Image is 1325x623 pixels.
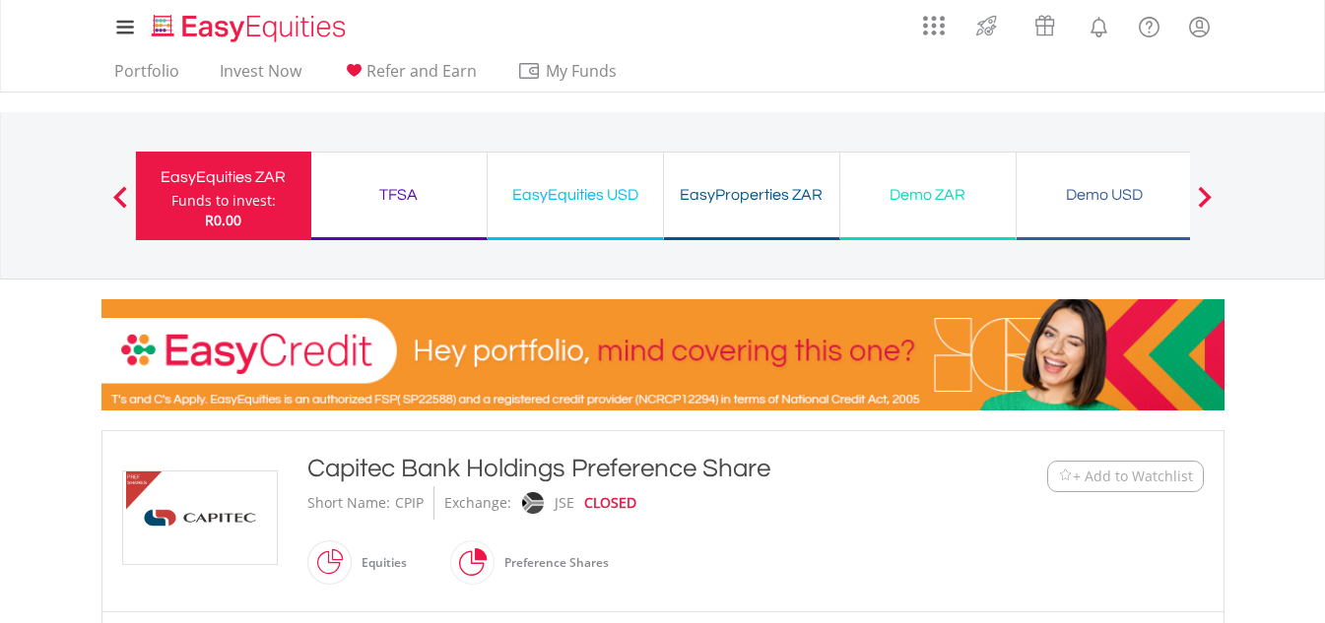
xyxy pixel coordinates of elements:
[1074,5,1124,44] a: Notifications
[101,299,1225,410] img: EasyCredit Promotion Banner
[148,12,354,44] img: EasyEquities_Logo.png
[517,58,646,84] span: My Funds
[307,486,390,520] div: Short Name:
[852,181,1004,209] div: Demo ZAR
[910,5,958,36] a: AppsGrid
[970,10,1003,41] img: thrive-v2.svg
[366,60,477,82] span: Refer and Earn
[1185,196,1225,216] button: Next
[1047,461,1204,492] button: Watchlist + Add to Watchlist
[923,15,945,36] img: grid-menu-icon.svg
[499,181,651,209] div: EasyEquities USD
[584,486,636,520] div: CLOSED
[395,486,424,520] div: CPIP
[323,181,475,209] div: TFSA
[1028,10,1061,41] img: vouchers-v2.svg
[212,61,309,92] a: Invest Now
[1174,5,1225,48] a: My Profile
[1124,5,1174,44] a: FAQ's and Support
[1028,181,1180,209] div: Demo USD
[521,492,543,514] img: jse.png
[495,539,609,587] div: Preference Shares
[334,61,485,92] a: Refer and Earn
[352,539,407,587] div: Equities
[148,163,299,191] div: EasyEquities ZAR
[106,61,187,92] a: Portfolio
[555,486,574,520] div: JSE
[126,471,274,564] img: EQU.ZA.CPIP.png
[1073,467,1193,486] span: + Add to Watchlist
[444,486,511,520] div: Exchange:
[144,5,354,44] a: Home page
[1058,468,1073,483] img: Watchlist
[205,211,241,229] span: R0.00
[307,451,926,486] div: Capitec Bank Holdings Preference Share
[676,181,828,209] div: EasyProperties ZAR
[1016,5,1074,41] a: Vouchers
[100,196,140,216] button: Previous
[171,191,276,211] div: Funds to invest:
